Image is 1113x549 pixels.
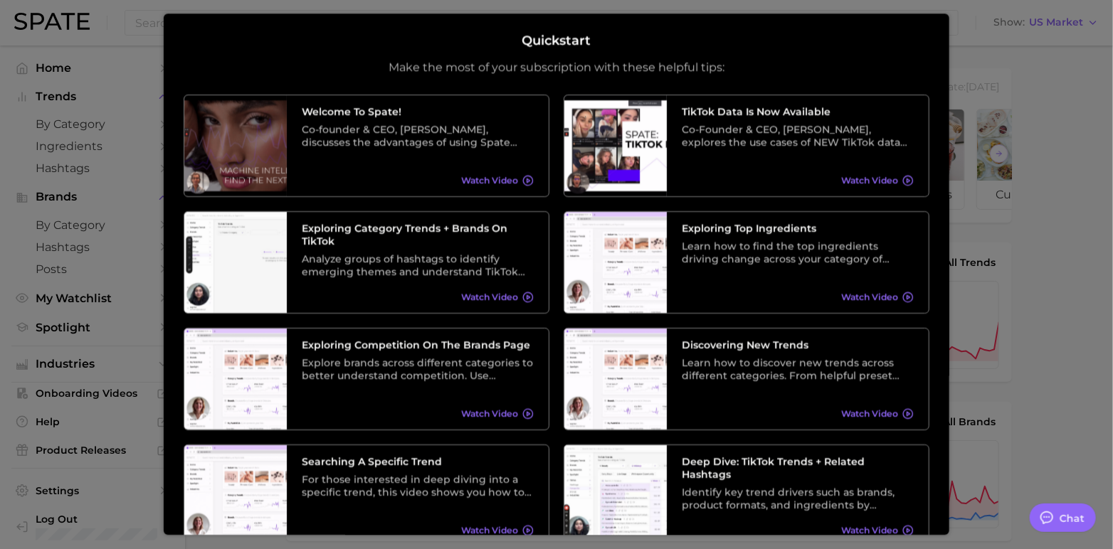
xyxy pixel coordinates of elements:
[682,339,914,351] h3: Discovering New Trends
[184,328,549,430] a: Exploring Competition on the Brands PageExplore brands across different categories to better unde...
[564,328,929,430] a: Discovering New TrendsLearn how to discover new trends across different categories. From helpful ...
[302,123,534,149] div: Co-founder & CEO, [PERSON_NAME], discusses the advantages of using Spate data as well as its vari...
[302,455,534,468] h3: Searching A Specific Trend
[841,292,898,302] span: Watch Video
[682,105,914,118] h3: TikTok data is now available
[461,175,518,186] span: Watch Video
[461,292,518,302] span: Watch Video
[841,525,898,535] span: Watch Video
[522,33,591,49] h2: Quickstart
[302,356,534,382] div: Explore brands across different categories to better understand competition. Use different preset...
[184,211,549,314] a: Exploring Category Trends + Brands on TikTokAnalyze groups of hashtags to identify emerging theme...
[682,123,914,149] div: Co-Founder & CEO, [PERSON_NAME], explores the use cases of NEW TikTok data and its relationship w...
[682,486,914,511] div: Identify key trend drivers such as brands, product formats, and ingredients by leveraging a categ...
[184,95,549,197] a: Welcome to Spate!Co-founder & CEO, [PERSON_NAME], discusses the advantages of using Spate data as...
[564,444,929,547] a: Deep Dive: TikTok Trends + Related HashtagsIdentify key trend drivers such as brands, product for...
[682,222,914,235] h3: Exploring Top Ingredients
[302,222,534,247] h3: Exploring Category Trends + Brands on TikTok
[841,408,898,419] span: Watch Video
[302,105,534,118] h3: Welcome to Spate!
[302,339,534,351] h3: Exploring Competition on the Brands Page
[389,60,724,75] p: Make the most of your subscription with these helpful tips:
[302,252,534,278] div: Analyze groups of hashtags to identify emerging themes and understand TikTok trends at a higher l...
[682,356,914,382] div: Learn how to discover new trends across different categories. From helpful preset filters to diff...
[841,175,898,186] span: Watch Video
[302,473,534,499] div: For those interested in deep diving into a specific trend, this video shows you how to search tre...
[564,95,929,197] a: TikTok data is now availableCo-Founder & CEO, [PERSON_NAME], explores the use cases of NEW TikTok...
[461,408,518,419] span: Watch Video
[564,211,929,314] a: Exploring Top IngredientsLearn how to find the top ingredients driving change across your categor...
[184,444,549,547] a: Searching A Specific TrendFor those interested in deep diving into a specific trend, this video s...
[682,455,914,481] h3: Deep Dive: TikTok Trends + Related Hashtags
[461,525,518,535] span: Watch Video
[682,240,914,265] div: Learn how to find the top ingredients driving change across your category of choice. From broad c...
